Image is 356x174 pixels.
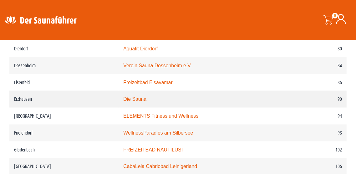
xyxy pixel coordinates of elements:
[123,147,184,152] a: FREIZEITBAD NAUTILUST
[282,141,347,158] td: 102
[123,164,197,169] a: CabaLela Cabriobad Leinigerland
[123,80,172,85] a: Freizeitbad Elsavamar
[282,40,347,57] td: 80
[123,113,198,119] a: ELEMENTS Fitness und Wellness
[9,74,119,91] td: Elsenfeld
[282,91,347,108] td: 90
[9,125,119,141] td: Frielendorf
[123,46,158,51] a: Aquafit Dierdorf
[282,108,347,125] td: 94
[9,91,119,108] td: Erzhausen
[282,57,347,74] td: 84
[332,13,338,18] span: 0
[282,125,347,141] td: 98
[9,57,119,74] td: Dossenheim
[123,96,146,102] a: Die Sauna
[123,130,193,136] a: WellnessParadies am Silbersee
[9,40,119,57] td: Dierdorf
[9,141,119,158] td: Gladenbach
[282,74,347,91] td: 86
[9,108,119,125] td: [GEOGRAPHIC_DATA]
[123,63,192,68] a: Verein Sauna Dossenheim e.V.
